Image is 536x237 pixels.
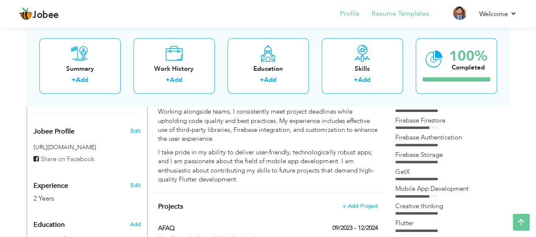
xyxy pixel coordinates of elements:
[395,184,501,193] div: Mobile App Development
[395,151,501,159] div: Firebase Storage
[158,202,378,211] h4: This helps to highlight the project, tools and skills you have worked on.
[19,7,33,21] img: jobee.io
[395,219,501,228] div: Flutter
[449,63,487,72] div: Completed
[46,64,114,73] div: Summary
[158,148,378,184] p: I take pride in my ability to deliver user-friendly, technologically robust apps, and I am passio...
[27,119,147,140] div: Enhance your career by creating a custom URL for your Jobee public profile.
[264,76,276,84] a: Add
[166,76,170,85] label: +
[372,9,429,19] a: Resume Templates
[33,128,75,136] span: Jobee Profile
[19,7,59,21] a: Jobee
[170,76,182,84] a: Add
[358,76,370,84] a: Add
[395,167,501,176] div: GetX
[140,64,208,73] div: Work History
[260,76,264,85] label: +
[342,203,378,209] span: + Add Project
[449,49,487,63] div: 100%
[76,76,88,84] a: Add
[395,202,501,211] div: Creative thinking
[130,181,140,189] a: Edit
[395,116,501,125] div: Firebase Firestore
[340,9,360,19] a: Profile
[158,202,183,211] span: Projects
[33,182,68,190] span: Experience
[72,76,76,85] label: +
[158,224,300,233] label: AFAQ
[33,11,59,20] span: Jobee
[479,9,517,19] a: Welcome
[354,76,358,85] label: +
[453,6,467,20] img: Profile Img
[130,127,140,135] span: Edit
[333,224,378,232] label: 09/2023 - 12/2024
[33,221,65,229] span: Education
[33,144,141,151] h5: [URL][DOMAIN_NAME]
[328,64,396,73] div: Skills
[33,194,121,204] div: 2 Years
[234,64,302,73] div: Education
[395,133,501,142] div: Firebase Authentication
[158,107,378,144] p: Working alongside teams, I consistently meet project deadlines while upholding code quality and b...
[130,220,140,228] span: Add
[41,155,94,163] span: Share on Facebook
